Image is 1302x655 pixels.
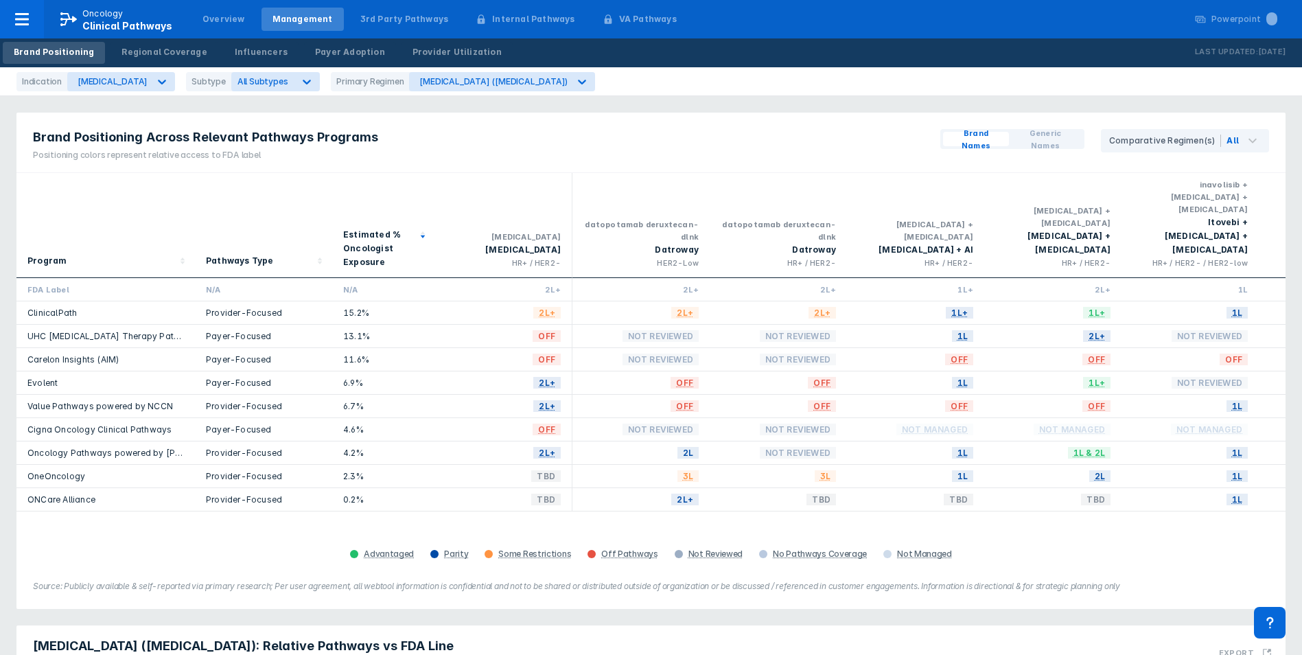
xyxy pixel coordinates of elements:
[952,375,973,391] span: 1L
[27,494,95,505] a: ONCare Alliance
[16,72,67,91] div: Indication
[533,375,561,391] span: 2L+
[1227,468,1248,484] span: 1L
[1227,492,1248,507] span: 1L
[27,424,172,435] a: Cigna Oncology Clinical Pathways
[1195,45,1258,59] p: Last Updated:
[33,149,378,161] div: Positioning colors represent relative access to FDA label
[533,328,561,344] span: OFF
[897,549,952,560] div: Not Managed
[533,422,561,437] span: OFF
[1132,179,1248,216] div: inavolisib + [MEDICAL_DATA] + [MEDICAL_DATA]
[952,445,973,461] span: 1L
[402,42,513,64] a: Provider Utilization
[806,492,836,507] span: TBD
[688,549,743,560] div: Not Reviewed
[446,243,561,257] div: [MEDICAL_DATA]
[27,331,201,341] a: UHC [MEDICAL_DATA] Therapy Pathways
[206,254,274,268] div: Pathways Type
[623,328,699,344] span: Not Reviewed
[27,448,236,458] a: Oncology Pathways powered by [PERSON_NAME]
[1227,305,1248,321] span: 1L
[82,8,124,20] p: Oncology
[111,42,218,64] a: Regional Coverage
[343,447,424,459] div: 4.2%
[1258,45,1286,59] p: [DATE]
[531,468,561,484] span: TBD
[808,375,836,391] span: OFF
[721,218,836,243] div: datopotamab deruxtecan-dlnk
[33,638,454,654] span: [MEDICAL_DATA] ([MEDICAL_DATA]): Relative Pathways vs FDA Line
[760,445,836,461] span: Not Reviewed
[27,378,58,388] a: Evolent
[235,46,288,58] div: Influencers
[27,254,67,268] div: Program
[721,243,836,257] div: Datroway
[619,13,677,25] div: VA Pathways
[206,377,321,389] div: Payer-Focused
[671,492,699,507] span: 2L+
[492,13,574,25] div: Internal Pathways
[583,243,699,257] div: Datroway
[498,549,571,560] div: Some Restrictions
[945,352,973,367] span: OFF
[815,468,836,484] span: 3L
[343,228,416,269] div: Estimated % Oncologist Exposure
[206,307,321,319] div: Provider-Focused
[315,46,385,58] div: Payer Adoption
[33,129,378,146] span: Brand Positioning Across Relevant Pathways Programs
[206,354,321,365] div: Payer-Focused
[952,468,973,484] span: 1L
[349,8,460,31] a: 3rd Party Pathways
[444,549,468,560] div: Parity
[721,257,836,269] div: HR+ / HER2-
[27,471,85,481] a: OneOncology
[343,377,424,389] div: 6.9%
[206,284,321,295] div: N/A
[721,284,836,295] div: 2L+
[27,401,173,411] a: Value Pathways powered by NCCN
[1083,328,1111,344] span: 2L+
[261,8,344,31] a: Management
[760,422,836,437] span: Not Reviewed
[1172,375,1248,391] span: Not Reviewed
[623,422,699,437] span: Not Reviewed
[671,375,699,391] span: OFF
[760,328,836,344] span: Not Reviewed
[533,352,561,367] span: OFF
[944,492,973,507] span: TBD
[583,284,699,295] div: 2L+
[364,549,414,560] div: Advantaged
[1009,132,1082,146] button: Generic Names
[272,13,333,25] div: Management
[601,549,658,560] div: Off Pathways
[945,398,973,414] span: OFF
[677,468,699,484] span: 3L
[82,20,172,32] span: Clinical Pathways
[237,76,288,87] span: All Subtypes
[186,72,231,91] div: Subtype
[27,354,119,365] a: Carelon Insights (AIM)
[1132,257,1248,269] div: HR+ / HER2- / HER2-low
[858,243,973,257] div: [MEDICAL_DATA] + AI
[583,218,699,243] div: datopotamab deruxtecan-dlnk
[949,127,1003,152] span: Brand Names
[671,398,699,414] span: OFF
[224,42,299,64] a: Influencers
[1082,398,1111,414] span: OFF
[1109,135,1221,147] div: Comparative Regimen(s)
[343,470,424,482] div: 2.3%
[14,46,94,58] div: Brand Positioning
[206,424,321,435] div: Payer-Focused
[343,424,424,435] div: 4.6%
[583,257,699,269] div: HER2-Low
[16,173,195,278] div: Sort
[995,229,1111,257] div: [MEDICAL_DATA] + [MEDICAL_DATA]
[343,354,424,365] div: 11.6%
[343,307,424,319] div: 15.2%
[202,13,245,25] div: Overview
[1081,492,1111,507] span: TBD
[446,257,561,269] div: HR+ / HER2-
[206,330,321,342] div: Payer-Focused
[332,173,435,278] div: Sort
